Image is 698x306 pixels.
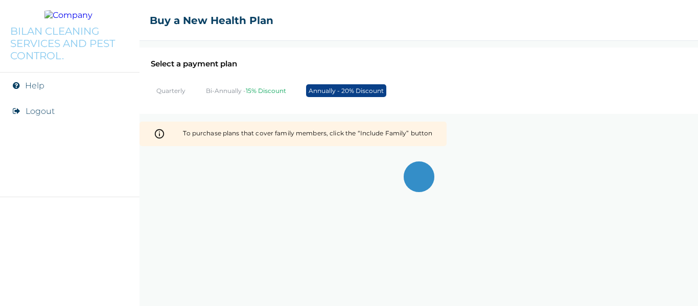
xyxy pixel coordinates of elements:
button: Logout [26,106,55,116]
h2: Buy a New Health Plan [150,14,273,27]
p: Quarterly [156,87,185,95]
p: BILAN CLEANING SERVICES AND PEST CONTROL. [10,25,129,62]
div: To purchase plans that cover family members, click the “Include Family” button [183,125,432,143]
span: 15% Discount [246,87,286,95]
a: Help [25,81,44,90]
h2: Select a payment plan [151,59,687,68]
p: Annually - 20% Discount [306,84,386,97]
p: Bi-Annually - [206,87,286,95]
img: Company [44,10,96,20]
img: RelianceHMO's Logo [10,280,129,296]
